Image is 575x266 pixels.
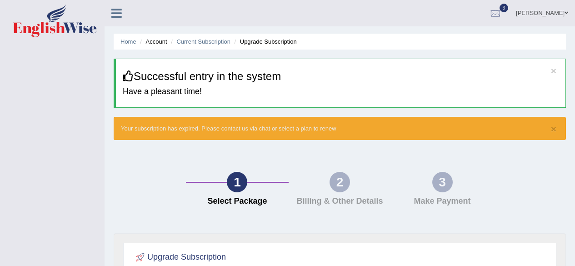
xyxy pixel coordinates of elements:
[114,117,566,140] div: Your subscription has expired. Please contact us via chat or select a plan to renew
[551,124,556,134] button: ×
[500,4,509,12] span: 3
[176,38,230,45] a: Current Subscription
[134,251,226,264] h2: Upgrade Subscription
[551,66,556,75] button: ×
[227,172,247,192] div: 1
[232,37,297,46] li: Upgrade Subscription
[330,172,350,192] div: 2
[138,37,167,46] li: Account
[432,172,453,192] div: 3
[120,38,136,45] a: Home
[190,197,284,206] h4: Select Package
[293,197,387,206] h4: Billing & Other Details
[123,87,559,96] h4: Have a pleasant time!
[123,70,559,82] h3: Successful entry in the system
[395,197,489,206] h4: Make Payment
